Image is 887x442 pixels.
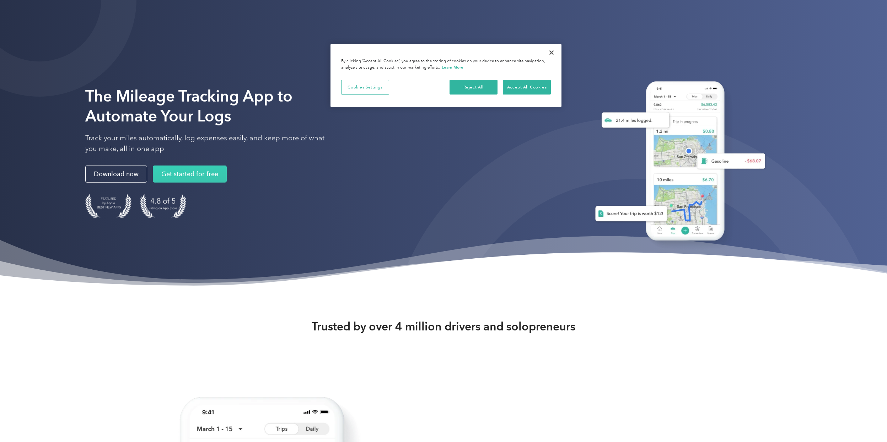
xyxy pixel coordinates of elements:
[153,166,227,183] a: Get started for free
[544,45,559,60] button: Close
[330,44,561,107] div: Privacy
[85,133,334,154] p: Track your miles automatically, log expenses easily, and keep more of what you make, all in one app
[503,80,551,95] button: Accept All Cookies
[341,80,389,95] button: Cookies Settings
[85,194,131,218] img: Badge for Featured by Apple Best New Apps
[584,74,771,252] img: Everlance, mileage tracker app, expense tracking app
[85,87,292,125] strong: The Mileage Tracking App to Automate Your Logs
[450,80,498,95] button: Reject All
[341,58,551,71] div: By clicking “Accept All Cookies”, you agree to the storing of cookies on your device to enhance s...
[330,44,561,107] div: Cookie banner
[85,166,147,183] a: Download now
[442,65,463,70] a: More information about your privacy, opens in a new tab
[312,319,575,334] strong: Trusted by over 4 million drivers and solopreneurs
[140,194,186,218] img: 4.9 out of 5 stars on the app store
